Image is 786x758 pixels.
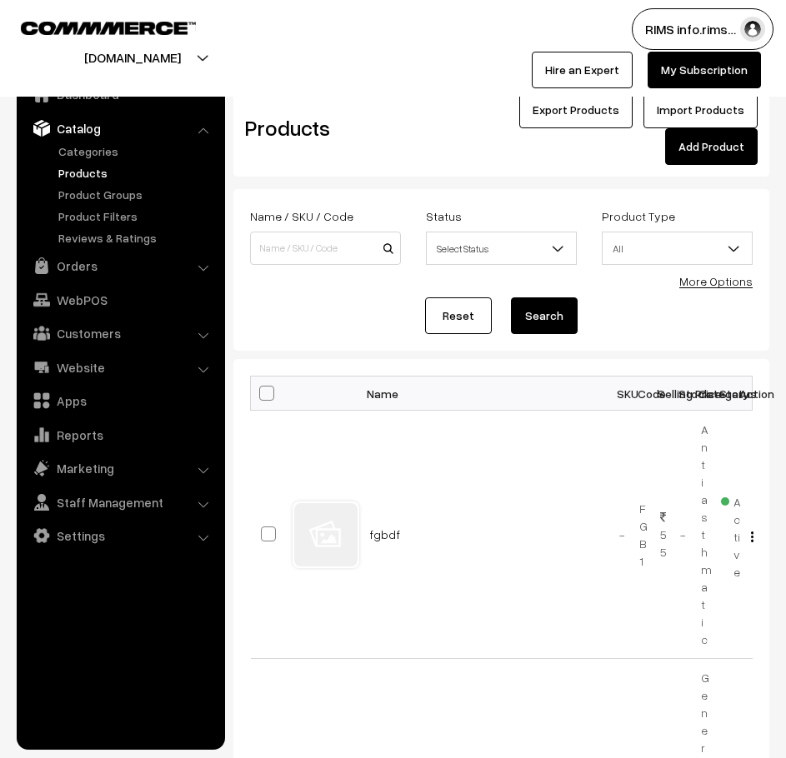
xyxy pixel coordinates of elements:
span: Active [721,489,741,581]
a: Orders [21,251,219,281]
th: Selling Price [650,377,671,411]
label: Status [426,207,462,225]
a: Import Products [643,92,758,128]
th: Stock [670,377,691,411]
button: RIMS info.rims… [632,8,773,50]
a: Add Product [665,128,758,165]
a: Settings [21,521,219,551]
a: Products [54,164,219,182]
a: Reset [425,297,492,334]
th: Name [359,377,609,411]
th: SKU [609,377,630,411]
a: More Options [679,274,753,288]
a: Staff Management [21,487,219,517]
label: Name / SKU / Code [250,207,353,225]
button: Search [511,297,578,334]
button: [DOMAIN_NAME] [26,37,239,78]
span: Select Status [427,234,576,263]
img: user [740,17,765,42]
a: Reports [21,420,219,450]
a: Website [21,352,219,382]
input: Name / SKU / Code [250,232,401,265]
td: Antiasthmatic [691,411,712,659]
a: Marketing [21,453,219,483]
th: Action [732,377,753,411]
span: Select Status [426,232,577,265]
td: FGB1 [629,411,650,659]
a: Product Filters [54,207,219,225]
a: My Subscription [648,52,761,88]
td: - [670,411,691,659]
a: fgbdf [369,527,400,541]
img: Menu [751,531,753,542]
a: WebPOS [21,285,219,315]
td: 55 [650,411,671,659]
a: Product Groups [54,186,219,203]
a: Apps [21,386,219,416]
span: All [602,232,753,265]
img: COMMMERCE [21,22,196,34]
a: COMMMERCE [21,17,167,37]
span: All [603,234,752,263]
h2: Products [245,115,399,141]
a: Hire an Expert [532,52,633,88]
td: - [609,411,630,659]
button: Export Products [519,92,633,128]
a: Categories [54,142,219,160]
a: Catalog [21,113,219,143]
label: Product Type [602,207,675,225]
a: Customers [21,318,219,348]
a: Reviews & Ratings [54,229,219,247]
th: Code [629,377,650,411]
th: Category [691,377,712,411]
th: Status [711,377,732,411]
